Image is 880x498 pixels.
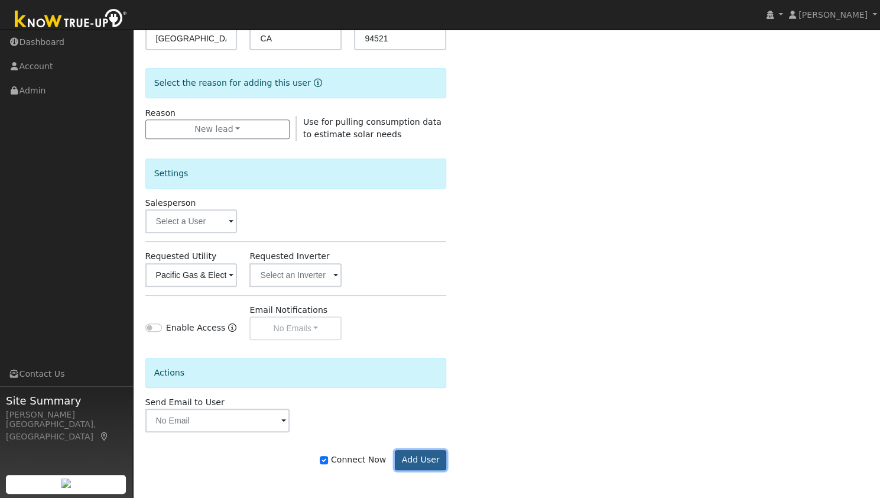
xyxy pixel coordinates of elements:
input: Select a User [145,209,238,233]
label: Email Notifications [249,304,327,316]
input: Select an Inverter [249,263,342,287]
a: Enable Access [228,322,236,340]
input: Connect Now [320,456,328,464]
div: [PERSON_NAME] [6,409,126,421]
span: Site Summary [6,393,126,409]
span: Use for pulling consumption data to estimate solar needs [303,117,441,139]
div: Select the reason for adding this user [145,68,447,98]
label: Requested Utility [145,250,217,263]
span: [PERSON_NAME] [798,10,868,20]
div: [GEOGRAPHIC_DATA], [GEOGRAPHIC_DATA] [6,418,126,443]
a: Reason for new user [311,78,322,88]
img: retrieve [61,478,71,488]
div: Actions [145,358,447,388]
label: Connect Now [320,454,386,466]
label: Reason [145,107,176,119]
a: Map [99,432,110,441]
label: Send Email to User [145,396,225,409]
button: Add User [395,450,446,470]
input: No Email [145,409,290,432]
label: Requested Inverter [249,250,329,263]
label: Salesperson [145,197,196,209]
button: New lead [145,119,290,140]
img: Know True-Up [9,7,133,33]
div: Settings [145,159,447,189]
input: Select a Utility [145,263,238,287]
label: Enable Access [166,322,226,334]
